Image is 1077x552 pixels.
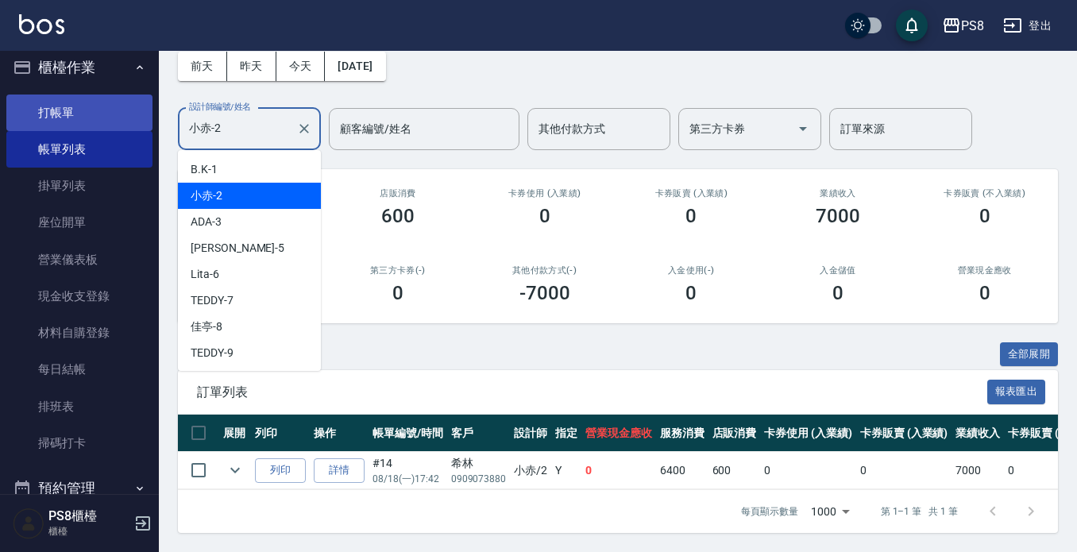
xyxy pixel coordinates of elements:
span: ADA -3 [191,214,222,230]
h2: 入金使用(-) [637,265,746,276]
span: 小赤 -2 [191,187,222,204]
th: 服務消費 [656,415,708,452]
th: 卡券販賣 (入業績) [856,415,952,452]
button: save [896,10,928,41]
h2: 其他付款方式(-) [490,265,599,276]
h3: 600 [381,205,415,227]
a: 掛單列表 [6,168,152,204]
h2: 入金儲值 [784,265,893,276]
h2: 店販消費 [344,188,453,199]
th: 列印 [251,415,310,452]
h3: 0 [979,282,990,304]
th: 店販消費 [708,415,761,452]
button: 報表匯出 [987,380,1046,404]
td: 0 [581,452,656,489]
p: 第 1–1 筆 共 1 筆 [881,504,958,519]
th: 指定 [551,415,581,452]
th: 營業現金應收 [581,415,656,452]
a: 座位開單 [6,204,152,241]
button: [DATE] [325,52,385,81]
button: 今天 [276,52,326,81]
a: 現金收支登錄 [6,278,152,315]
a: 每日結帳 [6,351,152,388]
h2: 卡券販賣 (入業績) [637,188,746,199]
th: 客戶 [447,415,511,452]
h3: 7000 [816,205,860,227]
button: 預約管理 [6,468,152,509]
h3: 0 [685,205,697,227]
span: 佳亭 -8 [191,318,222,335]
td: 0 [856,452,952,489]
td: 0 [760,452,856,489]
td: 600 [708,452,761,489]
td: Y [551,452,581,489]
button: 登出 [997,11,1058,41]
label: 設計師編號/姓名 [189,101,251,113]
a: 報表匯出 [987,384,1046,399]
th: 操作 [310,415,369,452]
img: Person [13,508,44,539]
td: 7000 [952,452,1004,489]
span: 訂單列表 [197,384,987,400]
a: 材料自購登錄 [6,315,152,351]
th: 卡券使用 (入業績) [760,415,856,452]
h2: 卡券使用 (入業績) [490,188,599,199]
td: 小赤 /2 [510,452,551,489]
p: 0909073880 [451,472,507,486]
span: TEDDY -7 [191,292,234,309]
p: 每頁顯示數量 [741,504,798,519]
h2: 業績收入 [784,188,893,199]
span: Lita -6 [191,266,219,283]
h3: 0 [392,282,403,304]
h3: 0 [979,205,990,227]
div: 希林 [451,455,507,472]
img: Logo [19,14,64,34]
button: 櫃檯作業 [6,47,152,88]
button: expand row [223,458,247,482]
div: PS8 [961,16,984,36]
th: 業績收入 [952,415,1004,452]
th: 展開 [219,415,251,452]
h3: -7000 [519,282,570,304]
th: 設計師 [510,415,551,452]
h3: 0 [685,282,697,304]
th: 帳單編號/時間 [369,415,447,452]
a: 打帳單 [6,95,152,131]
h5: PS8櫃檯 [48,508,129,524]
button: 列印 [255,458,306,483]
h3: 0 [539,205,550,227]
a: 詳情 [314,458,365,483]
h2: 營業現金應收 [930,265,1039,276]
button: Open [790,116,816,141]
span: [PERSON_NAME] -5 [191,240,284,257]
button: PS8 [936,10,990,42]
button: Clear [293,118,315,140]
h2: 卡券販賣 (不入業績) [930,188,1039,199]
a: 掃碼打卡 [6,425,152,461]
h2: 第三方卡券(-) [344,265,453,276]
button: 前天 [178,52,227,81]
a: 營業儀表板 [6,241,152,278]
button: 昨天 [227,52,276,81]
p: 櫃檯 [48,524,129,538]
span: TEDDY -9 [191,345,234,361]
p: 08/18 (一) 17:42 [373,472,443,486]
h3: 0 [832,282,843,304]
a: 帳單列表 [6,131,152,168]
div: 1000 [805,490,855,533]
td: #14 [369,452,447,489]
span: B.K -1 [191,161,218,178]
button: 全部展開 [1000,342,1059,367]
a: 排班表 [6,388,152,425]
td: 6400 [656,452,708,489]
